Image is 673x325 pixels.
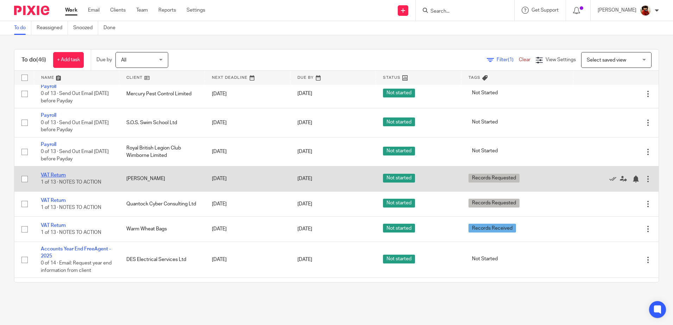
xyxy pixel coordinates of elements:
span: Records Requested [468,199,520,208]
a: VAT Return [41,223,66,228]
span: 0 of 14 · Email: Request year end information from client [41,261,112,273]
td: Mercury Pest Control Limited [119,79,205,108]
a: Clear [519,57,530,62]
span: All [121,58,126,63]
span: Not started [383,199,415,208]
span: Not started [383,147,415,155]
span: [DATE] [297,257,312,262]
a: Accounts Year End FreeAgent - 2025 [41,247,111,259]
span: 0 of 13 · Send Out Email [DATE] before Payday [41,149,109,161]
a: Team [136,7,148,14]
input: Search [430,8,493,15]
img: Phil%20Baby%20pictures%20(3).JPG [640,5,651,16]
a: Payroll [41,142,56,147]
h1: To do [21,56,46,64]
span: Not started [383,255,415,263]
td: Warm Wheat Bags [119,217,205,242]
a: Email [88,7,100,14]
p: [PERSON_NAME] [598,7,636,14]
span: 1 of 13 · NOTES TO ACTION [41,205,101,210]
td: [PERSON_NAME] [119,166,205,191]
a: Done [103,21,121,35]
img: Pixie [14,6,49,15]
a: + Add task [53,52,84,68]
a: Work [65,7,77,14]
td: Quantock Cyber Consulting Ltd [119,191,205,216]
span: Filter [497,57,519,62]
td: [DATE] [205,79,290,108]
span: Not started [383,117,415,126]
td: [DATE] [205,242,290,278]
td: Royal British Legion Club Wimborne Limited [119,137,205,166]
a: Payroll [41,113,56,118]
span: Not started [383,89,415,97]
td: S.O.S. Swim School Ltd [119,108,205,137]
span: Not Started [468,147,501,155]
span: (46) [36,57,46,63]
span: Tags [468,76,480,79]
a: Mark as done [609,175,620,182]
span: Select saved view [587,58,626,63]
p: Due by [96,56,112,63]
span: 1 of 13 · NOTES TO ACTION [41,230,101,235]
td: [DATE] [205,108,290,137]
td: [DATE] [205,166,290,191]
a: Reports [158,7,176,14]
a: Settings [187,7,205,14]
span: View Settings [546,57,576,62]
td: DES Electrical Services Ltd [119,242,205,278]
span: Not Started [468,255,501,263]
td: Bureau Nala Ltd [119,278,205,314]
span: 1 of 13 · NOTES TO ACTION [41,180,101,185]
span: Not Started [468,89,501,97]
span: [DATE] [297,91,312,96]
span: [DATE] [297,227,312,231]
a: To do [14,21,31,35]
td: [DATE] [205,137,290,166]
a: Clients [110,7,126,14]
span: Not Started [468,117,501,126]
a: Payroll [41,84,56,89]
span: [DATE] [297,202,312,206]
span: [DATE] [297,149,312,154]
span: Not started [383,174,415,183]
a: VAT Return [41,173,66,178]
td: [DATE] [205,191,290,216]
span: [DATE] [297,177,312,181]
a: Snoozed [73,21,98,35]
span: Not started [383,224,415,232]
span: 0 of 13 · Send Out Email [DATE] before Payday [41,91,109,104]
a: VAT Return [41,198,66,203]
a: Reassigned [37,21,68,35]
span: [DATE] [297,120,312,125]
td: [DATE] [205,278,290,314]
span: Records Requested [468,174,520,183]
td: [DATE] [205,217,290,242]
span: (1) [508,57,514,62]
span: Get Support [532,8,559,13]
span: Records Received [468,224,516,232]
span: 0 of 13 · Send Out Email [DATE] before Payday [41,120,109,133]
